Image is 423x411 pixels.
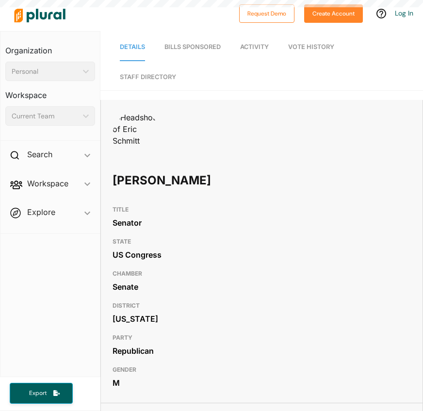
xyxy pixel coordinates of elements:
[22,389,53,397] span: Export
[288,33,334,61] a: Vote History
[12,66,79,77] div: Personal
[120,43,145,50] span: Details
[113,247,411,262] div: US Congress
[120,33,145,61] a: Details
[164,33,221,61] a: Bills Sponsored
[120,64,176,90] a: Staff Directory
[113,236,411,247] h3: STATE
[12,111,79,121] div: Current Team
[164,43,221,50] span: Bills Sponsored
[10,383,73,404] button: Export
[113,376,411,390] div: M
[113,332,411,344] h3: PARTY
[240,43,269,50] span: Activity
[5,81,95,102] h3: Workspace
[239,4,294,23] button: Request Demo
[113,204,411,215] h3: TITLE
[27,149,52,160] h2: Search
[304,4,363,23] button: Create Account
[113,279,411,294] div: Senate
[5,36,95,58] h3: Organization
[395,9,413,17] a: Log In
[113,344,411,358] div: Republican
[240,33,269,61] a: Activity
[113,215,411,230] div: Senator
[239,8,294,18] a: Request Demo
[113,112,161,147] img: Headshot of Eric Schmitt
[113,268,411,279] h3: CHAMBER
[304,8,363,18] a: Create Account
[113,364,411,376] h3: GENDER
[288,43,334,50] span: Vote History
[113,300,411,312] h3: DISTRICT
[113,312,411,326] div: [US_STATE]
[113,166,292,195] h1: [PERSON_NAME]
